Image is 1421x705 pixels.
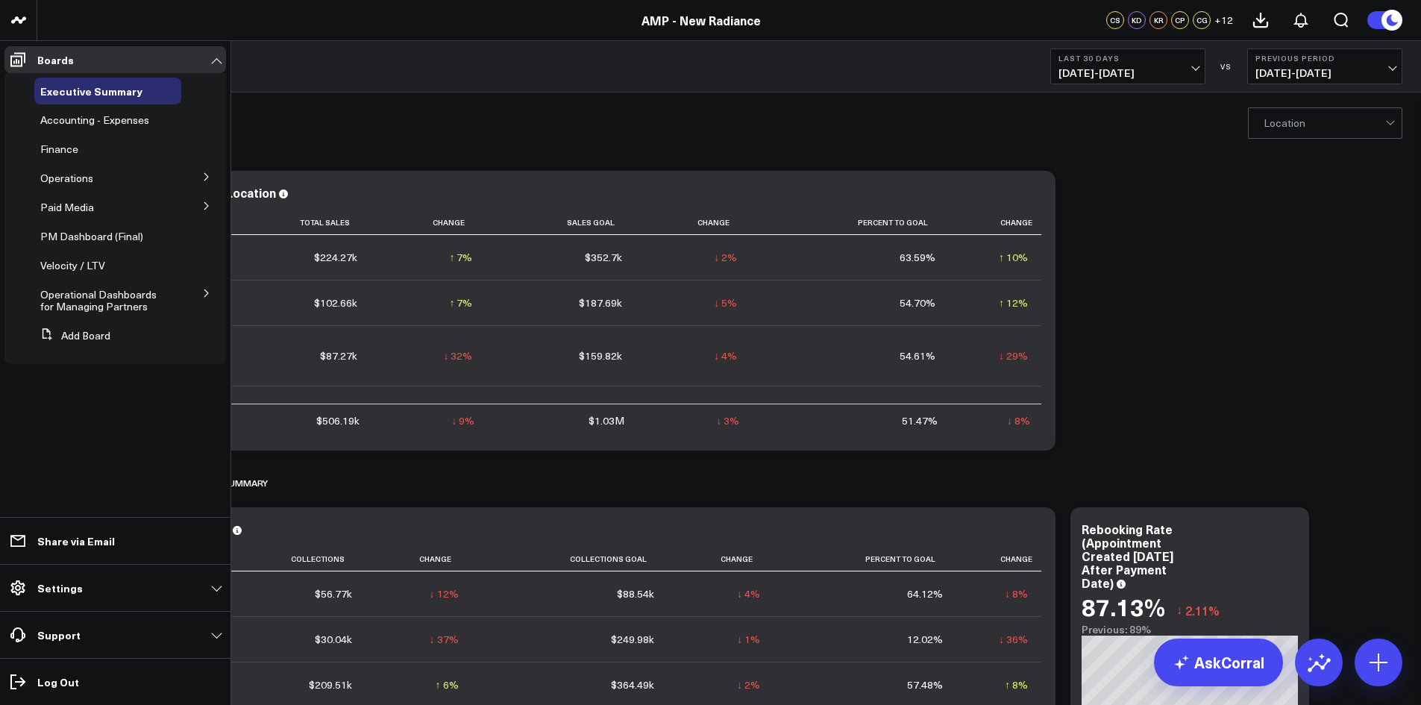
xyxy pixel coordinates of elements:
div: $352.7k [585,250,622,265]
div: $1.03M [589,413,624,428]
a: Paid Media [40,201,94,213]
span: Paid Media [40,200,94,214]
div: $506.19k [316,413,360,428]
button: +12 [1214,11,1233,29]
div: ↓ 1% [737,632,760,647]
button: Add Board [34,322,110,349]
th: Change [636,210,751,235]
div: ↓ 3% [1005,401,1028,416]
div: 51.47% [902,413,938,428]
div: 87.13% [1082,593,1165,620]
span: Accounting - Expenses [40,113,149,127]
th: Change [371,210,486,235]
span: Finance [40,142,78,156]
div: $159.82k [579,348,622,363]
div: 54.70% [900,295,935,310]
span: Operational Dashboards for Managing Partners [40,287,157,313]
div: $102.66k [314,295,357,310]
div: ↓ 8% [449,401,472,416]
div: $364.49k [611,677,654,692]
div: $187.69k [579,295,622,310]
p: Settings [37,582,83,594]
span: 2.11% [1185,602,1220,618]
div: KR [1149,11,1167,29]
div: ↓ 8% [1007,413,1030,428]
a: Velocity / LTV [40,260,105,272]
b: Previous Period [1255,54,1394,63]
th: Collections Goal [472,547,668,571]
p: Log Out [37,676,79,688]
div: Previous: 89% [1082,624,1298,636]
a: Accounting - Expenses [40,114,149,126]
div: CG [1193,11,1211,29]
th: Change [668,547,774,571]
div: $224.27k [314,250,357,265]
a: AskCorral [1154,639,1283,686]
div: $209.51k [309,677,352,692]
div: 12.02% [907,632,943,647]
div: $249.98k [611,632,654,647]
div: ↑ 6% [436,677,459,692]
div: $87.27k [320,348,357,363]
span: Operations [40,171,93,185]
p: Boards [37,54,74,66]
div: ↓ 29% [999,348,1028,363]
span: [DATE] - [DATE] [1255,67,1394,79]
a: Operations [40,172,93,184]
a: Log Out [4,668,226,695]
div: ↑ 7% [449,250,472,265]
div: $61.6k [326,401,357,416]
div: ↓ 5% [714,295,737,310]
div: CP [1171,11,1189,29]
th: Change [366,547,471,571]
b: Last 30 Days [1058,54,1197,63]
div: 63.59% [900,250,935,265]
th: Change [949,210,1041,235]
div: 54.61% [900,348,935,363]
a: Finance [40,143,78,155]
th: Percent To Goal [774,547,956,571]
p: Share via Email [37,535,115,547]
p: Support [37,629,81,641]
div: CS [1106,11,1124,29]
div: 57.48% [907,677,943,692]
div: 71.91% [900,401,935,416]
div: ↓ 4% [737,586,760,601]
span: ↓ [1176,601,1182,620]
th: Collections [216,547,366,571]
div: ↓ 37% [430,632,459,647]
span: + 12 [1214,15,1233,25]
a: AMP - New Radiance [642,12,761,28]
div: ↓ 12% [430,586,459,601]
div: ↓ 32% [443,348,472,363]
th: Sales Goal [486,210,635,235]
th: Total Sales [216,210,371,235]
div: VS [1213,62,1240,71]
div: ↓ 9% [451,413,474,428]
div: ↓ 36% [999,632,1028,647]
div: ↓ 8% [1005,586,1028,601]
div: ↑ 8% [1005,677,1028,692]
div: ↑ 10% [999,250,1028,265]
div: $88.54k [617,586,654,601]
th: Percent To Goal [750,210,949,235]
button: Last 30 Days[DATE]-[DATE] [1050,48,1205,84]
div: ↓ 3% [716,413,739,428]
span: [DATE] - [DATE] [1058,67,1197,79]
div: ↑ 7% [449,295,472,310]
span: Executive Summary [40,84,142,98]
div: 64.12% [907,586,943,601]
span: Velocity / LTV [40,258,105,272]
button: Previous Period[DATE]-[DATE] [1247,48,1402,84]
div: $30.04k [315,632,352,647]
span: PM Dashboard (Final) [40,229,143,243]
div: $56.77k [315,586,352,601]
a: Executive Summary [40,85,142,97]
div: ↓ 4% [714,401,737,416]
div: ↓ 2% [737,677,760,692]
a: PM Dashboard (Final) [40,231,143,242]
th: Change [956,547,1041,571]
div: KD [1128,11,1146,29]
div: $85.66k [585,401,622,416]
a: Operational Dashboards for Managing Partners [40,289,169,313]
